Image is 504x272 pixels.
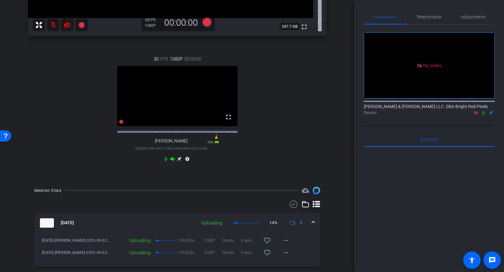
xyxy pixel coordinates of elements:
mat-icon: favorite_border [263,237,271,244]
div: Uploading [111,237,154,244]
span: FPS [160,56,168,62]
div: 30 [145,17,160,22]
span: 30 [154,56,159,62]
mat-icon: favorite_border [263,249,271,256]
span: [DATE]-[PERSON_NAME]-2025-09-03-11-01-46-997-1 [42,250,111,256]
div: thumb-nail[DATE]Uploading14%2 [34,233,320,267]
span: 1080P [170,56,183,62]
mat-icon: message [488,256,496,264]
mat-icon: battery_std [214,140,219,145]
mat-icon: cloud_upload [302,187,309,194]
span: 0 secs [241,237,260,244]
span: 247.7 GB [280,23,300,30]
mat-icon: more_horiz [282,249,290,256]
span: 0 secs [241,250,260,256]
div: Uploading [198,220,225,227]
span: [DATE]-[PERSON_NAME]-2025-09-03-11-01-46-997-0 [42,237,111,244]
span: 30fps [185,237,204,244]
mat-icon: 13 dB [213,131,220,139]
span: No Video [423,62,442,68]
span: 30fps [185,250,204,256]
mat-icon: fullscreen [225,113,232,121]
span: FPS [149,18,156,22]
span: 00:00:00 [184,56,201,62]
mat-expansion-panel-header: thumb-nail[DATE]Uploading14%2 [34,213,320,233]
span: Destinations for your clips [302,187,309,194]
span: 70% [207,141,213,144]
div: Uploading [111,250,154,256]
span: Everyone [420,137,438,141]
span: iPad Pro 13-inch (M4) (WiFi+Cellular) [149,147,207,150]
mat-icon: settings [184,156,191,164]
span: Subject [135,146,207,151]
span: 0bytes [222,250,241,256]
div: 00:00:00 [160,17,202,28]
span: Teleprompter [416,15,442,19]
span: 0bytes [222,237,241,244]
p: 14% [269,220,277,226]
span: 1080P [204,250,222,256]
p: 14% [177,250,185,256]
img: Session clips [313,187,320,194]
mat-icon: accessibility [468,256,476,264]
div: Session Clips [34,187,61,194]
div: 1080P [145,23,160,28]
span: Participants [373,15,397,19]
img: thumb-nail [40,218,54,228]
span: 2 [300,220,302,226]
span: - [148,146,149,151]
p: 19% [177,237,185,244]
span: [DATE] [61,220,74,226]
span: Adjustments [461,15,485,19]
div: Director [364,110,495,116]
mat-icon: fullscreen [300,23,308,31]
span: 1080P [204,237,222,244]
mat-icon: more_horiz [282,237,290,244]
span: [PERSON_NAME] [155,138,187,144]
div: [PERSON_NAME] & [PERSON_NAME] LLC. DBA Bright Red Pixels [364,103,495,116]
